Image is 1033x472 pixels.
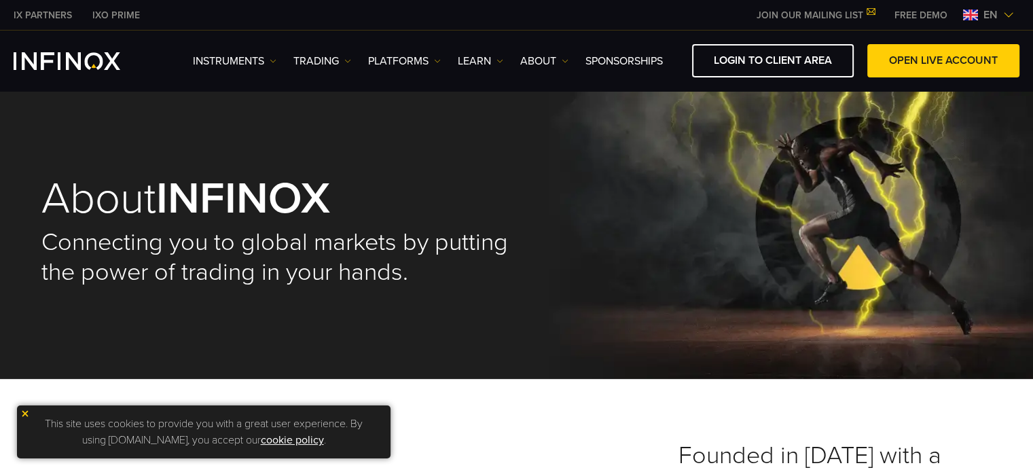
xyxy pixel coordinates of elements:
[692,44,854,77] a: LOGIN TO CLIENT AREA
[293,53,351,69] a: TRADING
[884,8,958,22] a: INFINOX MENU
[41,228,517,287] h2: Connecting you to global markets by putting the power of trading in your hands.
[82,8,150,22] a: INFINOX
[41,177,517,221] h1: About
[193,53,276,69] a: Instruments
[746,10,884,21] a: JOIN OUR MAILING LIST
[24,412,384,452] p: This site uses cookies to provide you with a great user experience. By using [DOMAIN_NAME], you a...
[368,53,441,69] a: PLATFORMS
[3,8,82,22] a: INFINOX
[867,44,1019,77] a: OPEN LIVE ACCOUNT
[520,53,568,69] a: ABOUT
[458,53,503,69] a: Learn
[261,433,324,447] a: cookie policy
[585,53,663,69] a: SPONSORSHIPS
[978,7,1003,23] span: en
[156,172,330,225] strong: INFINOX
[20,409,30,418] img: yellow close icon
[14,52,152,70] a: INFINOX Logo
